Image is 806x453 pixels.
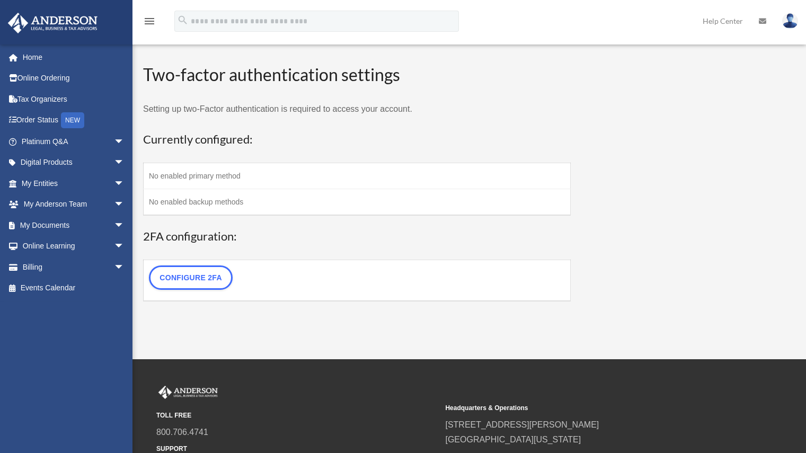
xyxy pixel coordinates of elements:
[7,68,140,89] a: Online Ordering
[7,215,140,236] a: My Documentsarrow_drop_down
[143,19,156,28] a: menu
[143,102,571,117] p: Setting up two-Factor authentication is required to access your account.
[5,13,101,33] img: Anderson Advisors Platinum Portal
[7,278,140,299] a: Events Calendar
[143,131,571,148] h3: Currently configured:
[114,152,135,174] span: arrow_drop_down
[114,173,135,194] span: arrow_drop_down
[143,63,571,87] h2: Two-factor authentication settings
[177,14,189,26] i: search
[782,13,798,29] img: User Pic
[445,403,727,414] small: Headquarters & Operations
[156,410,438,421] small: TOLL FREE
[7,88,140,110] a: Tax Organizers
[61,112,84,128] div: NEW
[445,420,599,429] a: [STREET_ADDRESS][PERSON_NAME]
[156,428,208,437] a: 800.706.4741
[114,256,135,278] span: arrow_drop_down
[7,47,140,68] a: Home
[144,189,571,215] td: No enabled backup methods
[7,194,140,215] a: My Anderson Teamarrow_drop_down
[149,265,233,290] a: Configure 2FA
[144,163,571,189] td: No enabled primary method
[114,131,135,153] span: arrow_drop_down
[7,256,140,278] a: Billingarrow_drop_down
[7,110,140,131] a: Order StatusNEW
[7,152,140,173] a: Digital Productsarrow_drop_down
[114,194,135,216] span: arrow_drop_down
[7,236,140,257] a: Online Learningarrow_drop_down
[143,228,571,245] h3: 2FA configuration:
[143,15,156,28] i: menu
[156,386,220,399] img: Anderson Advisors Platinum Portal
[114,215,135,236] span: arrow_drop_down
[7,173,140,194] a: My Entitiesarrow_drop_down
[7,131,140,152] a: Platinum Q&Aarrow_drop_down
[445,435,581,444] a: [GEOGRAPHIC_DATA][US_STATE]
[114,236,135,257] span: arrow_drop_down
